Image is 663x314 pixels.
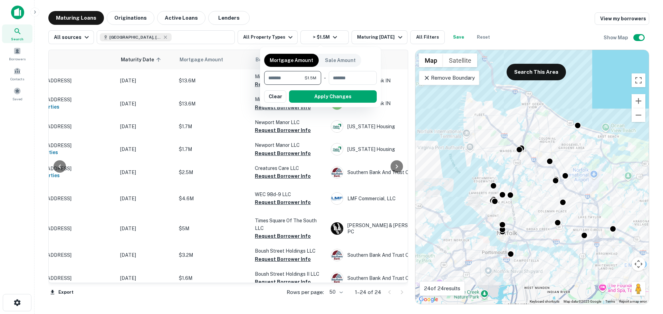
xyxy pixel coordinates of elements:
[270,57,313,64] p: Mortgage Amount
[325,57,356,64] p: Sale Amount
[324,71,326,85] div: -
[289,90,377,103] button: Apply Changes
[264,90,286,103] button: Clear
[628,259,663,292] iframe: Chat Widget
[305,75,316,81] span: $1.5M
